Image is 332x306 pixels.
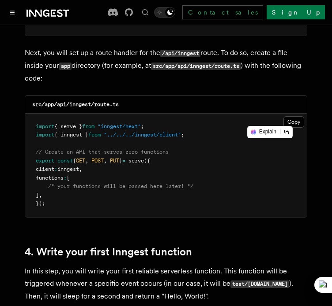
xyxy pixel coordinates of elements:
span: /* your functions will be passed here later! */ [48,183,193,189]
code: src/app/api/inngest/route.ts [32,101,119,107]
span: from [82,123,94,129]
button: Toggle dark mode [154,7,175,18]
span: // Create an API that serves zero functions [36,149,169,155]
code: src/app/api/inngest/route.ts [151,63,241,70]
button: Toggle navigation [7,7,18,18]
span: "inngest/next" [98,123,141,129]
span: , [79,166,82,172]
span: const [57,158,73,164]
a: 4. Write your first Inngest function [25,246,192,258]
button: Find something... [140,7,151,18]
code: /api/inngest [160,50,200,57]
span: import [36,132,54,138]
span: }); [36,200,45,206]
span: = [122,158,125,164]
span: ; [181,132,184,138]
button: Copy [283,116,304,128]
span: PUT [110,158,119,164]
a: Sign Up [267,5,325,19]
span: } [119,158,122,164]
span: from [88,132,101,138]
span: { [73,158,76,164]
a: Contact sales [182,5,263,19]
p: Next, you will set up a route handler for the route. To do so, create a file inside your director... [25,47,307,85]
span: import [36,123,54,129]
span: serve [128,158,144,164]
span: ; [141,123,144,129]
span: [ [67,175,70,181]
span: { inngest } [54,132,88,138]
p: In this step, you will write your first reliable serverless function. This function will be trigg... [25,265,307,302]
span: POST [91,158,104,164]
span: client [36,166,54,172]
code: test/[DOMAIN_NAME] [230,280,289,288]
span: functions [36,175,64,181]
span: inngest [57,166,79,172]
span: GET [76,158,85,164]
span: export [36,158,54,164]
span: ({ [144,158,150,164]
span: , [39,192,42,198]
span: { serve } [54,123,82,129]
span: , [104,158,107,164]
span: ] [36,192,39,198]
span: , [85,158,88,164]
code: app [59,63,72,70]
span: "../../../inngest/client" [104,132,181,138]
span: : [54,166,57,172]
span: : [64,175,67,181]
